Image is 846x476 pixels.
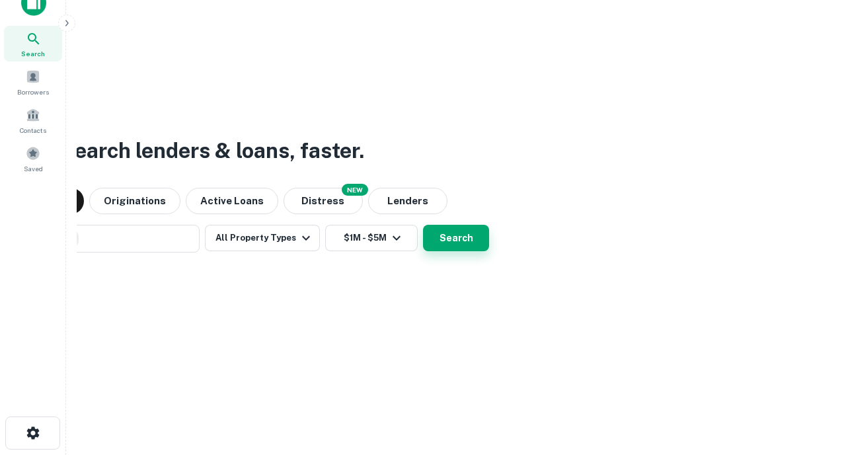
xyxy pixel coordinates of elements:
span: Borrowers [17,87,49,97]
span: Contacts [20,125,46,136]
button: Active Loans [186,188,278,214]
a: Contacts [4,102,62,138]
button: Lenders [368,188,447,214]
div: NEW [342,184,368,196]
a: Search [4,26,62,61]
span: Search [21,48,45,59]
button: Search distressed loans with lien and other non-mortgage details. [284,188,363,214]
a: Borrowers [4,64,62,100]
button: Originations [89,188,180,214]
button: All Property Types [205,225,320,251]
button: Search [423,225,489,251]
h3: Search lenders & loans, faster. [60,135,364,167]
button: $1M - $5M [325,225,418,251]
a: Saved [4,141,62,177]
span: Saved [24,163,43,174]
iframe: Chat Widget [780,370,846,434]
